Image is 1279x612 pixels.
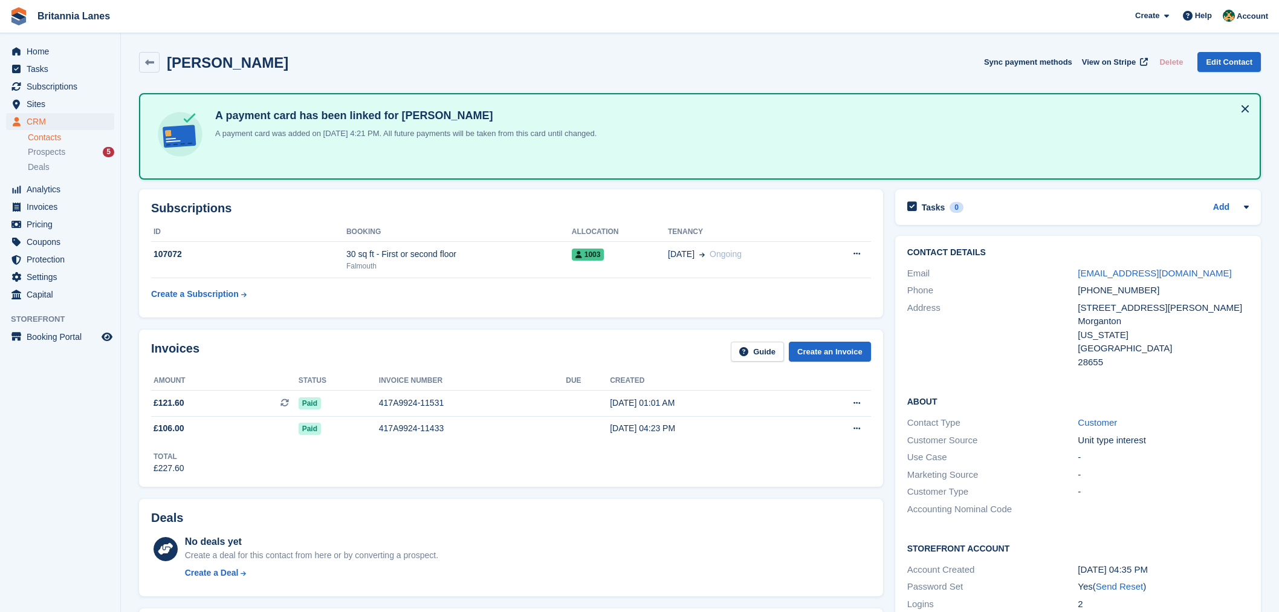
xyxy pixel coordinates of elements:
a: menu [6,43,114,60]
a: [EMAIL_ADDRESS][DOMAIN_NAME] [1078,268,1231,278]
span: £121.60 [154,397,184,409]
th: Allocation [572,223,668,242]
span: CRM [27,113,99,130]
a: Guide [731,342,784,362]
div: Customer Type [907,485,1078,499]
th: ID [151,223,346,242]
span: Analytics [27,181,99,198]
div: Email [907,267,1078,281]
span: Coupons [27,233,99,250]
span: Home [27,43,99,60]
div: [DATE] 01:01 AM [610,397,798,409]
a: Customer [1078,417,1117,428]
a: menu [6,269,114,285]
img: card-linked-ebf98d0992dc2aeb22e95c0e3c79077019eb2392cfd83c6a337811c24bc77127.svg [155,109,206,160]
a: menu [6,286,114,303]
span: Deals [28,161,50,173]
span: Capital [27,286,99,303]
div: £227.60 [154,462,184,475]
a: Deals [28,161,114,174]
span: Tasks [27,60,99,77]
span: Sites [27,96,99,112]
div: - [1078,451,1249,464]
a: menu [6,251,114,268]
div: Account Created [907,563,1078,577]
div: Create a Subscription [151,288,239,301]
div: 2 [1078,597,1249,611]
a: Prospects 5 [28,146,114,158]
a: menu [6,181,114,198]
p: A payment card was added on [DATE] 4:21 PM. All future payments will be taken from this card unti... [210,128,597,140]
th: Status [299,371,379,391]
div: [STREET_ADDRESS][PERSON_NAME] [1078,301,1249,315]
div: Unit type interest [1078,434,1249,448]
h2: Subscriptions [151,201,871,215]
div: Customer Source [907,434,1078,448]
div: [GEOGRAPHIC_DATA] [1078,342,1249,356]
div: Yes [1078,580,1249,594]
span: Ongoing [710,249,742,259]
span: Subscriptions [27,78,99,95]
a: menu [6,78,114,95]
th: Booking [346,223,572,242]
h2: Deals [151,511,183,525]
div: Logins [907,597,1078,611]
a: Send Reset [1096,581,1143,591]
th: Invoice number [379,371,566,391]
a: Create a Deal [185,567,438,579]
th: Due [566,371,610,391]
div: Create a deal for this contact from here or by converting a prospect. [185,549,438,562]
span: Account [1237,10,1268,22]
div: Use Case [907,451,1078,464]
span: Settings [27,269,99,285]
a: Preview store [100,330,114,344]
span: View on Stripe [1082,56,1136,68]
div: Total [154,451,184,462]
div: Morganton [1078,314,1249,328]
div: [PHONE_NUMBER] [1078,284,1249,298]
a: Create a Subscription [151,283,247,305]
div: No deals yet [185,535,438,549]
div: Accounting Nominal Code [907,503,1078,516]
span: £106.00 [154,422,184,435]
span: Storefront [11,313,120,325]
div: - [1078,468,1249,482]
div: Falmouth [346,261,572,272]
span: Booking Portal [27,328,99,345]
h2: Contact Details [907,248,1249,258]
a: Contacts [28,132,114,143]
h2: Tasks [922,202,945,213]
a: menu [6,328,114,345]
a: Add [1213,201,1229,215]
a: menu [6,60,114,77]
th: Amount [151,371,299,391]
button: Sync payment methods [984,52,1072,72]
div: 5 [103,147,114,157]
span: Invoices [27,198,99,215]
div: Marketing Source [907,468,1078,482]
h2: Invoices [151,342,199,362]
span: Protection [27,251,99,268]
div: 28655 [1078,356,1249,369]
div: 107072 [151,248,346,261]
h2: Storefront Account [907,542,1249,554]
div: Password Set [907,580,1078,594]
div: Address [907,301,1078,369]
th: Created [610,371,798,391]
span: Help [1195,10,1212,22]
div: 417A9924-11433 [379,422,566,435]
span: 1003 [572,249,604,261]
div: [US_STATE] [1078,328,1249,342]
h4: A payment card has been linked for [PERSON_NAME] [210,109,597,123]
a: Create an Invoice [789,342,871,362]
div: Contact Type [907,416,1078,430]
div: Create a Deal [185,567,239,579]
a: menu [6,233,114,250]
div: Phone [907,284,1078,298]
span: [DATE] [668,248,695,261]
a: menu [6,198,114,215]
th: Tenancy [668,223,819,242]
div: 30 sq ft - First or second floor [346,248,572,261]
span: Paid [299,423,321,435]
a: menu [6,113,114,130]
